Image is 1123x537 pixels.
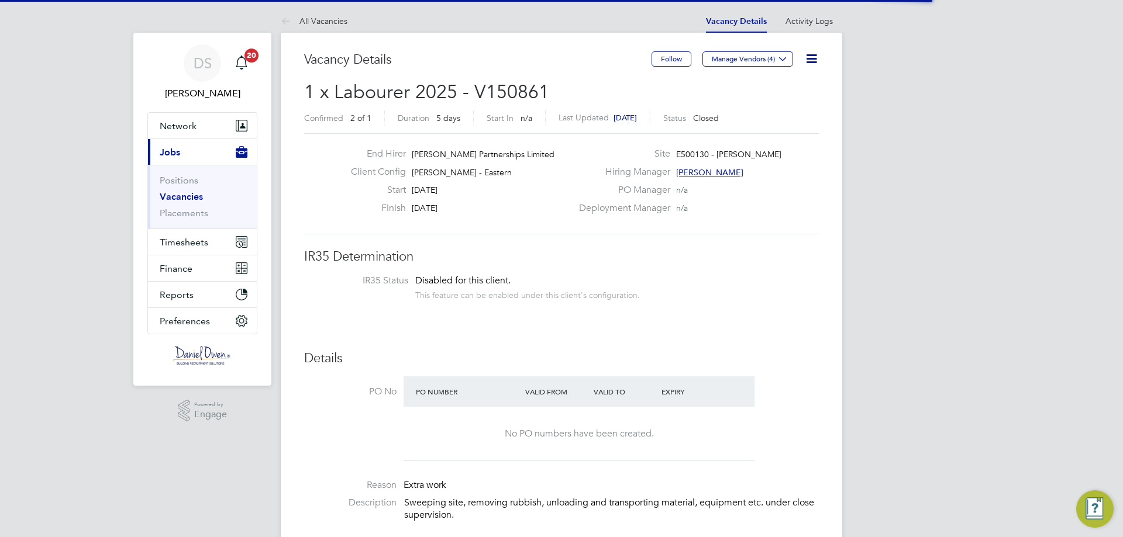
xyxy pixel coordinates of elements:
label: Client Config [342,166,406,178]
button: Network [148,113,257,138]
span: Finance [160,263,192,274]
nav: Main navigation [133,33,271,386]
span: Extra work [404,479,446,491]
label: PO Manager [572,184,670,196]
div: Expiry [659,381,727,402]
span: E500130 - [PERSON_NAME] [676,149,781,160]
span: 1 x Labourer 2025 - V150861 [304,81,549,103]
span: 20 [244,48,259,63]
span: Engage [194,410,227,420]
p: Sweeping site, removing rubbish, unloading and transporting material, equipment etc. under close ... [404,497,819,521]
button: Finance [148,255,257,281]
button: Engage Resource Center [1076,490,1114,528]
span: Timesheets [160,237,208,248]
a: Vacancies [160,191,203,202]
a: All Vacancies [281,16,347,26]
button: Timesheets [148,229,257,255]
label: Finish [342,202,406,214]
a: Powered byEngage [178,400,228,422]
label: Start [342,184,406,196]
span: Dan Skinner [147,86,257,101]
span: DS [194,56,212,71]
div: Valid To [591,381,659,402]
span: [PERSON_NAME] - Eastern [412,167,512,178]
label: IR35 Status [316,275,408,287]
span: Powered by [194,400,227,410]
img: danielowen-logo-retina.png [173,346,232,365]
span: Network [160,120,197,131]
span: Reports [160,289,194,300]
label: Start In [487,113,514,123]
a: 20 [230,44,253,82]
label: End Hirer [342,148,406,160]
button: Jobs [148,139,257,165]
label: Deployment Manager [572,202,670,214]
span: 2 of 1 [350,113,371,123]
button: Follow [652,51,691,67]
h3: IR35 Determination [304,248,819,265]
button: Preferences [148,308,257,334]
a: Positions [160,175,198,186]
a: Vacancy Details [706,16,767,26]
div: PO Number [413,381,522,402]
div: No PO numbers have been created. [415,428,743,440]
span: n/a [521,113,532,123]
label: Duration [398,113,429,123]
span: n/a [676,185,688,195]
h3: Vacancy Details [304,51,652,68]
span: Disabled for this client. [415,275,511,286]
div: Valid From [522,381,591,402]
span: 5 days [436,113,460,123]
label: Last Updated [559,112,609,123]
label: Site [572,148,670,160]
div: This feature can be enabled under this client's configuration. [415,287,640,300]
label: Reason [304,479,397,491]
label: Confirmed [304,113,343,123]
span: Jobs [160,147,180,158]
a: DS[PERSON_NAME] [147,44,257,101]
span: [DATE] [412,203,438,213]
button: Manage Vendors (4) [702,51,793,67]
span: [PERSON_NAME] Partnerships Limited [412,149,554,160]
span: n/a [676,203,688,213]
h3: Details [304,350,819,367]
span: [DATE] [412,185,438,195]
button: Reports [148,282,257,307]
span: Closed [693,113,719,123]
label: Hiring Manager [572,166,670,178]
span: [PERSON_NAME] [676,167,743,178]
label: Status [663,113,686,123]
a: Placements [160,207,208,219]
label: Description [304,497,397,509]
label: PO No [304,386,397,398]
span: [DATE] [614,113,637,123]
div: Jobs [148,165,257,228]
a: Go to home page [147,346,257,365]
span: Preferences [160,316,210,327]
a: Activity Logs [786,16,833,26]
